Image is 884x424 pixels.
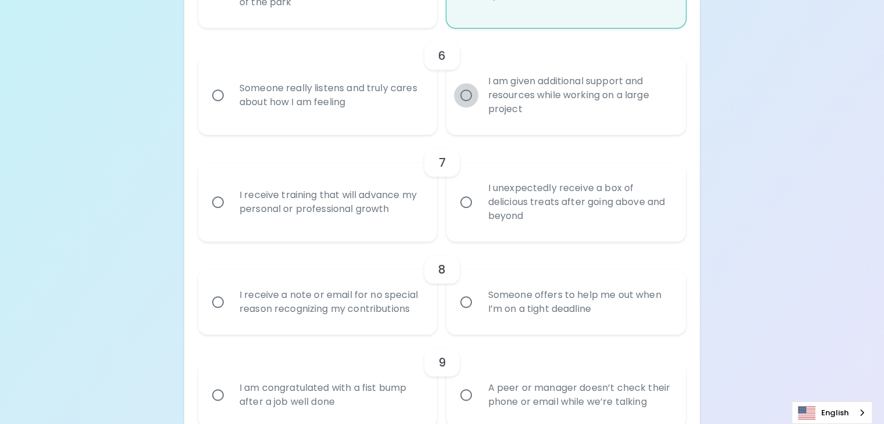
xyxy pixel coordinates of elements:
div: I am congratulated with a fist bump after a job well done [230,367,431,423]
div: A peer or manager doesn’t check their phone or email while we’re talking [478,367,679,423]
div: I unexpectedly receive a box of delicious treats after going above and beyond [478,167,679,237]
div: choice-group-check [198,135,686,242]
div: choice-group-check [198,242,686,335]
h6: 8 [438,260,446,279]
div: choice-group-check [198,28,686,135]
aside: Language selected: English [792,401,872,424]
a: English [792,402,872,423]
div: I am given additional support and resources while working on a large project [478,60,679,130]
div: Someone offers to help me out when I’m on a tight deadline [478,274,679,330]
h6: 7 [438,153,445,172]
div: Someone really listens and truly cares about how I am feeling [230,67,431,123]
div: I receive a note or email for no special reason recognizing my contributions [230,274,431,330]
div: I receive training that will advance my personal or professional growth [230,174,431,230]
h6: 6 [438,46,446,65]
div: Language [792,401,872,424]
h6: 9 [438,353,446,372]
